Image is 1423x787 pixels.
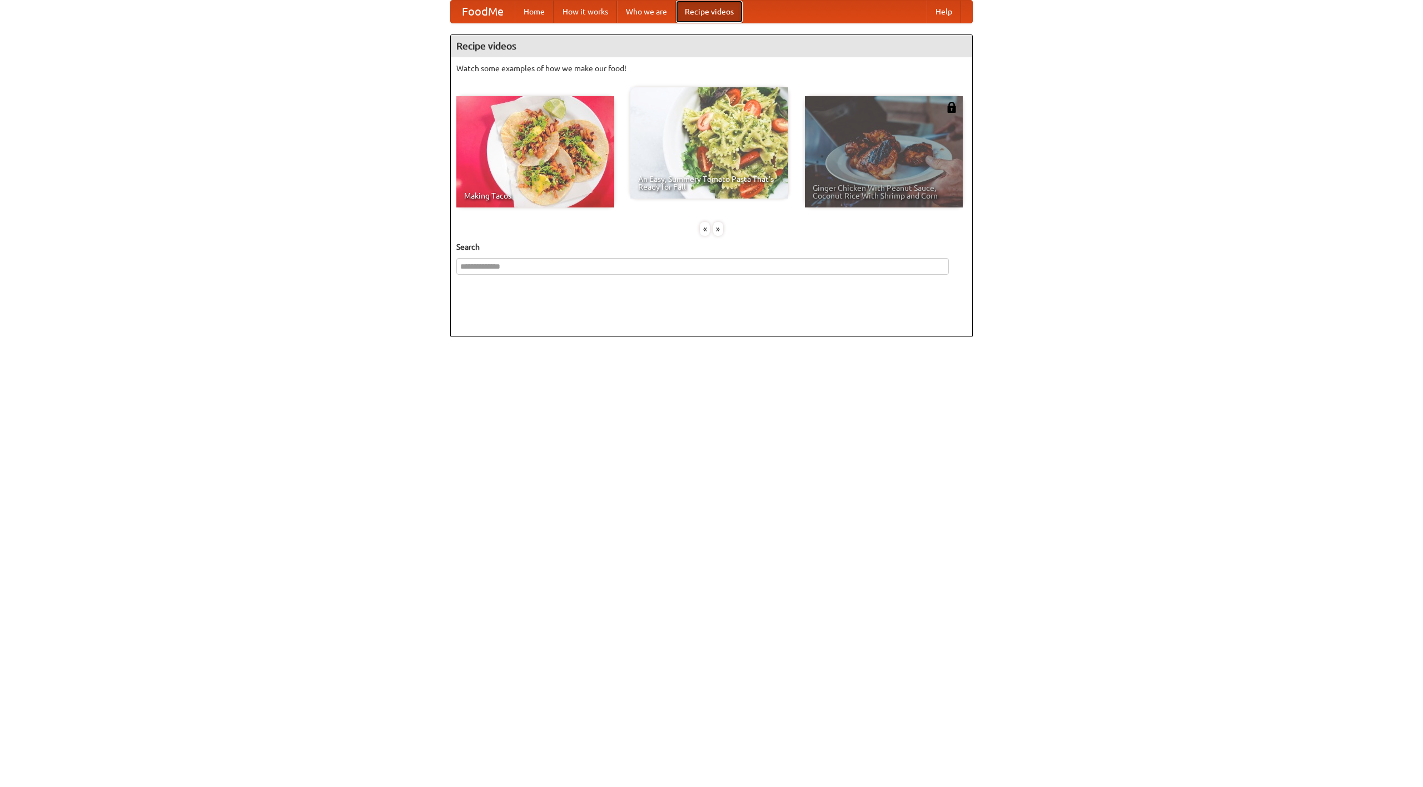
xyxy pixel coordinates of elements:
a: FoodMe [451,1,515,23]
a: Help [927,1,961,23]
a: Recipe videos [676,1,743,23]
a: Making Tacos [456,96,614,207]
h4: Recipe videos [451,35,972,57]
a: An Easy, Summery Tomato Pasta That's Ready for Fall [630,87,788,199]
span: An Easy, Summery Tomato Pasta That's Ready for Fall [638,175,780,191]
img: 483408.png [946,102,957,113]
p: Watch some examples of how we make our food! [456,63,967,74]
a: How it works [554,1,617,23]
span: Making Tacos [464,192,606,200]
div: « [700,222,710,236]
h5: Search [456,241,967,253]
a: Home [515,1,554,23]
div: » [713,222,723,236]
a: Who we are [617,1,676,23]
